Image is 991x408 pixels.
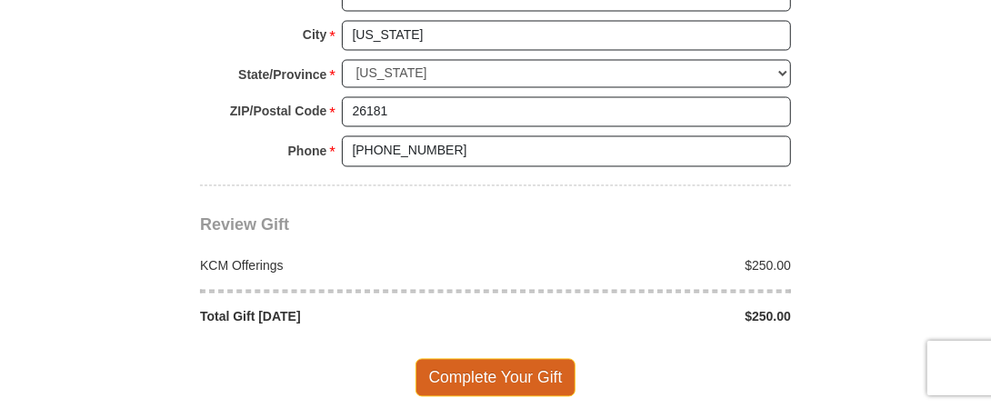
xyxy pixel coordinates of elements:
[238,63,326,88] strong: State/Province
[230,99,327,124] strong: ZIP/Postal Code
[495,308,801,326] div: $250.00
[200,216,289,234] span: Review Gift
[288,139,327,164] strong: Phone
[415,359,576,397] span: Complete Your Gift
[303,23,326,48] strong: City
[191,257,496,275] div: KCM Offerings
[495,257,801,275] div: $250.00
[191,308,496,326] div: Total Gift [DATE]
